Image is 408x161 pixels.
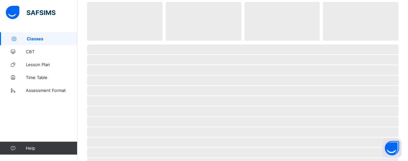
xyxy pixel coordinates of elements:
[26,146,77,151] span: Help
[87,55,398,65] span: ‌
[26,49,77,54] span: CBT
[87,86,398,96] span: ‌
[87,106,398,116] span: ‌
[87,148,398,157] span: ‌
[87,65,398,75] span: ‌
[382,138,402,158] button: Open asap
[323,2,398,41] span: ‌
[87,137,398,147] span: ‌
[87,96,398,106] span: ‌
[87,45,398,54] span: ‌
[6,6,55,19] img: safsims
[26,75,77,80] span: Time Table
[166,2,241,41] span: ‌
[87,75,398,85] span: ‌
[87,2,163,41] span: ‌
[87,127,398,137] span: ‌
[244,2,320,41] span: ‌
[26,88,77,93] span: Assessment Format
[26,62,77,67] span: Lesson Plan
[27,36,77,41] span: Classes
[87,117,398,126] span: ‌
